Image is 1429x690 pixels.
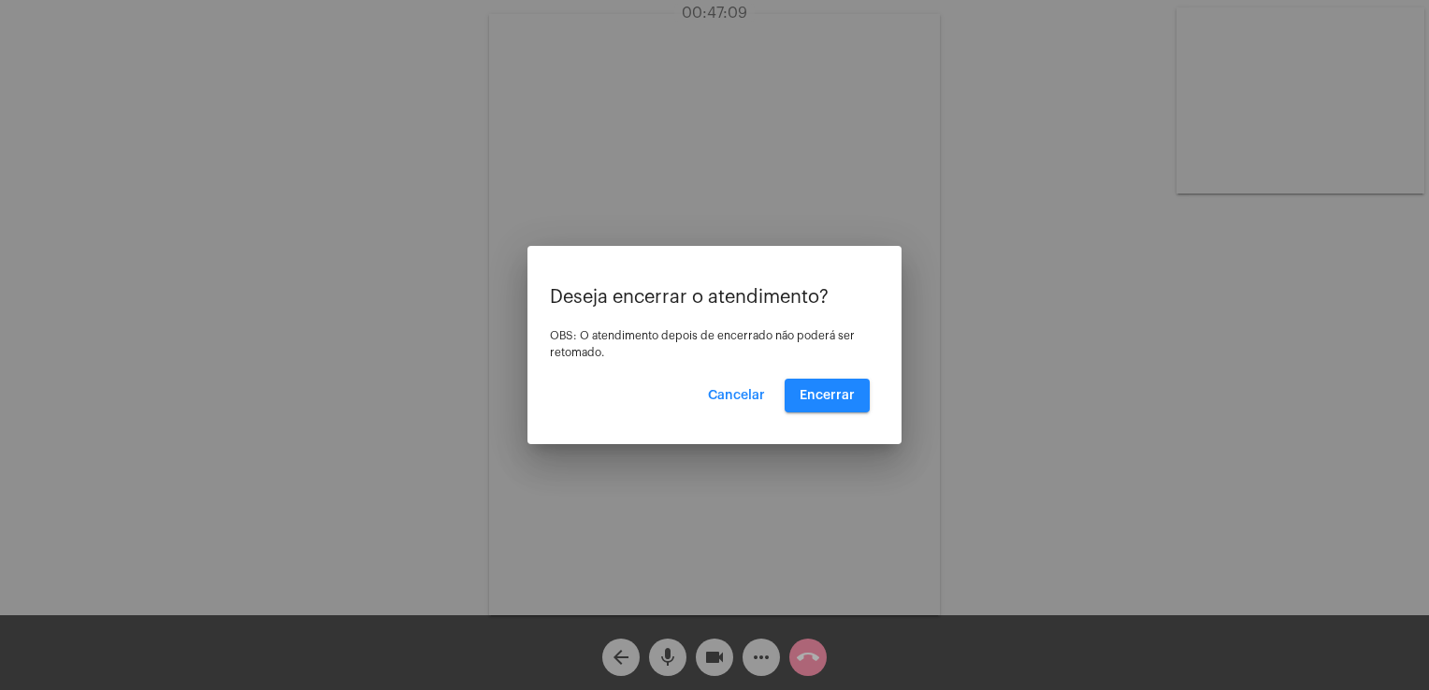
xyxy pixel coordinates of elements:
[708,389,765,402] span: Cancelar
[800,389,855,402] span: Encerrar
[550,287,879,308] p: Deseja encerrar o atendimento?
[785,379,870,412] button: Encerrar
[550,330,855,358] span: OBS: O atendimento depois de encerrado não poderá ser retomado.
[693,379,780,412] button: Cancelar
